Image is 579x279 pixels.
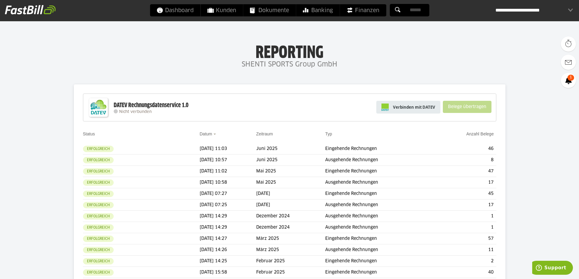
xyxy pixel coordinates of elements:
[532,261,573,276] iframe: Öffnet ein Widget, in dem Sie weitere Informationen finden
[83,168,114,175] sl-badge: Erfolgreich
[434,211,496,222] td: 1
[83,269,114,276] sl-badge: Erfolgreich
[434,222,496,233] td: 1
[61,43,518,59] h1: Reporting
[434,267,496,278] td: 40
[200,267,256,278] td: [DATE] 15:58
[256,177,325,188] td: Mai 2025
[83,224,114,231] sl-badge: Erfolgreich
[340,4,386,16] a: Finanzen
[325,256,434,267] td: Eingehende Rechnungen
[325,188,434,199] td: Eingehende Rechnungen
[346,4,379,16] span: Finanzen
[200,177,256,188] td: [DATE] 10:58
[434,166,496,177] td: 47
[434,199,496,211] td: 17
[5,5,56,15] img: fastbill_logo_white.png
[200,244,256,256] td: [DATE] 14:26
[325,244,434,256] td: Ausgehende Rechnungen
[325,233,434,244] td: Eingehende Rechnungen
[256,155,325,166] td: Juni 2025
[83,179,114,186] sl-badge: Erfolgreich
[561,73,576,88] a: 1
[325,222,434,233] td: Ausgehende Rechnungen
[200,143,256,155] td: [DATE] 11:03
[325,267,434,278] td: Eingehende Rechnungen
[83,258,114,264] sl-badge: Erfolgreich
[325,177,434,188] td: Ausgehende Rechnungen
[434,188,496,199] td: 45
[207,4,236,16] span: Kunden
[200,166,256,177] td: [DATE] 11:02
[256,143,325,155] td: Juni 2025
[256,166,325,177] td: Mai 2025
[200,211,256,222] td: [DATE] 14:29
[83,146,114,152] sl-badge: Erfolgreich
[119,110,152,114] span: Nicht verbunden
[376,101,440,114] a: Verbinden mit DATEV
[256,256,325,267] td: Februar 2025
[296,4,339,16] a: Banking
[393,104,435,110] span: Verbinden mit DATEV
[325,131,332,136] a: Typ
[200,222,256,233] td: [DATE] 14:29
[256,188,325,199] td: [DATE]
[256,244,325,256] td: März 2025
[83,131,95,136] a: Status
[466,131,494,136] a: Anzahl Belege
[325,211,434,222] td: Ausgehende Rechnungen
[83,202,114,208] sl-badge: Erfolgreich
[150,4,200,16] a: Dashboard
[443,101,491,113] sl-button: Belege übertragen
[325,155,434,166] td: Ausgehende Rechnungen
[114,101,188,109] div: DATEV Rechnungsdatenservice 1.0
[434,233,496,244] td: 57
[200,188,256,199] td: [DATE] 07:27
[200,233,256,244] td: [DATE] 14:27
[83,236,114,242] sl-badge: Erfolgreich
[83,247,114,253] sl-badge: Erfolgreich
[83,213,114,219] sl-badge: Erfolgreich
[256,211,325,222] td: Dezember 2024
[256,233,325,244] td: März 2025
[434,155,496,166] td: 8
[567,75,574,81] span: 1
[200,155,256,166] td: [DATE] 10:57
[434,177,496,188] td: 17
[303,4,333,16] span: Banking
[434,143,496,155] td: 46
[325,166,434,177] td: Eingehende Rechnungen
[200,256,256,267] td: [DATE] 14:25
[256,199,325,211] td: [DATE]
[434,244,496,256] td: 11
[200,131,212,136] a: Datum
[256,222,325,233] td: Dezember 2024
[200,199,256,211] td: [DATE] 07:25
[325,199,434,211] td: Ausgehende Rechnungen
[83,191,114,197] sl-badge: Erfolgreich
[256,267,325,278] td: Februar 2025
[325,143,434,155] td: Eingehende Rechnungen
[157,4,194,16] span: Dashboard
[256,131,273,136] a: Zeitraum
[213,134,217,135] img: sort_desc.gif
[434,256,496,267] td: 2
[250,4,289,16] span: Dokumente
[86,95,111,120] img: DATEV-Datenservice Logo
[83,157,114,163] sl-badge: Erfolgreich
[201,4,243,16] a: Kunden
[243,4,296,16] a: Dokumente
[381,104,389,111] img: pi-datev-logo-farbig-24.svg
